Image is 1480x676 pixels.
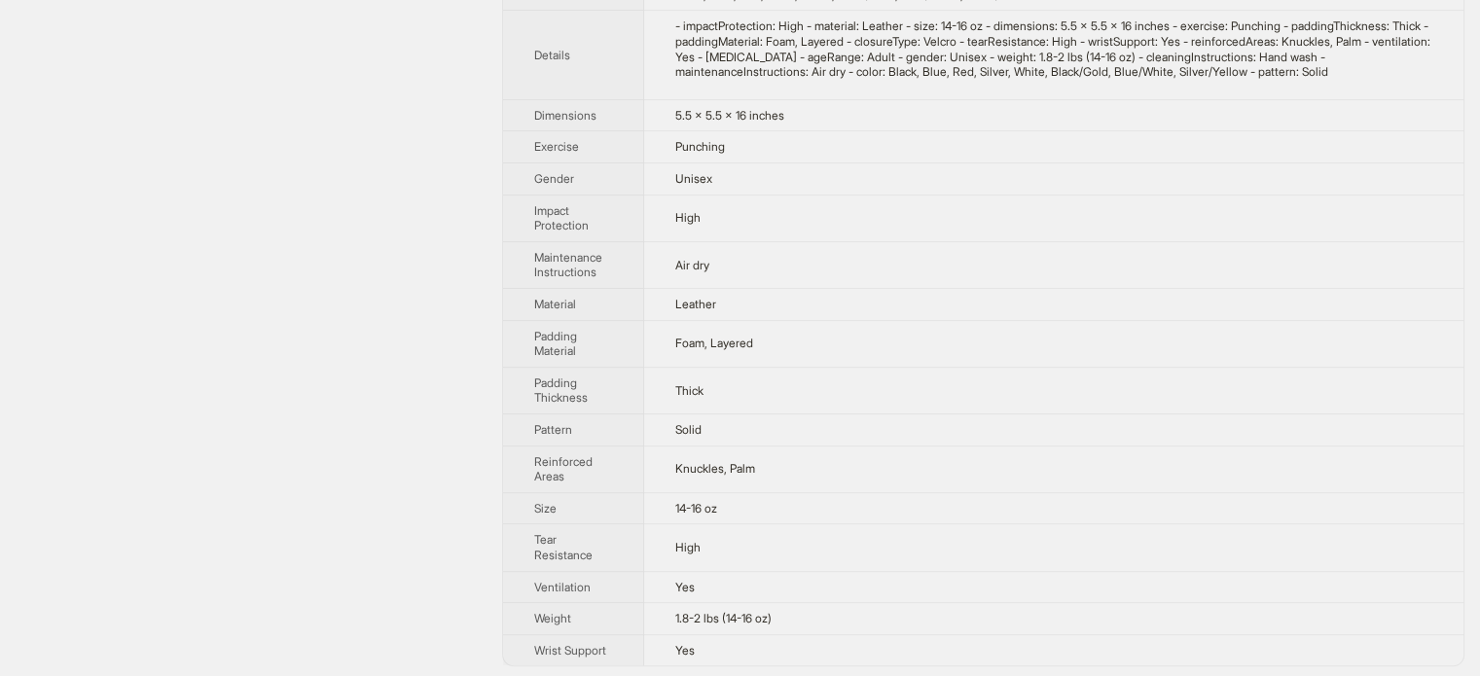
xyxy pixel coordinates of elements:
span: Material [534,297,576,311]
span: Impact Protection [534,203,589,233]
span: 5.5 x 5.5 x 16 inches [675,108,784,123]
div: - impactProtection: High - material: Leather - size: 14-16 oz - dimensions: 5.5 x 5.5 x 16 inches... [675,18,1432,79]
span: Wrist Support [534,643,606,658]
span: Weight [534,611,571,625]
span: Yes [675,580,695,594]
span: Dimensions [534,108,596,123]
span: Ventilation [534,580,591,594]
span: Punching [675,139,725,154]
span: Gender [534,171,574,186]
span: Tear Resistance [534,532,593,562]
span: Details [534,48,570,62]
span: Thick [675,383,704,398]
span: High [675,540,701,554]
span: Exercise [534,139,579,154]
span: Unisex [675,171,712,186]
span: Pattern [534,422,572,437]
span: Padding Material [534,329,577,359]
span: High [675,210,701,225]
span: Reinforced Areas [534,454,593,484]
span: 1.8-2 lbs (14-16 oz) [675,611,772,625]
span: Knuckles, Palm [675,461,755,476]
span: Yes [675,643,695,658]
span: 14-16 oz [675,501,717,516]
span: Air dry [675,258,709,272]
span: Solid [675,422,702,437]
span: Padding Thickness [534,375,588,406]
span: Maintenance Instructions [534,250,602,280]
span: Foam, Layered [675,336,753,350]
span: Leather [675,297,716,311]
span: Size [534,501,557,516]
